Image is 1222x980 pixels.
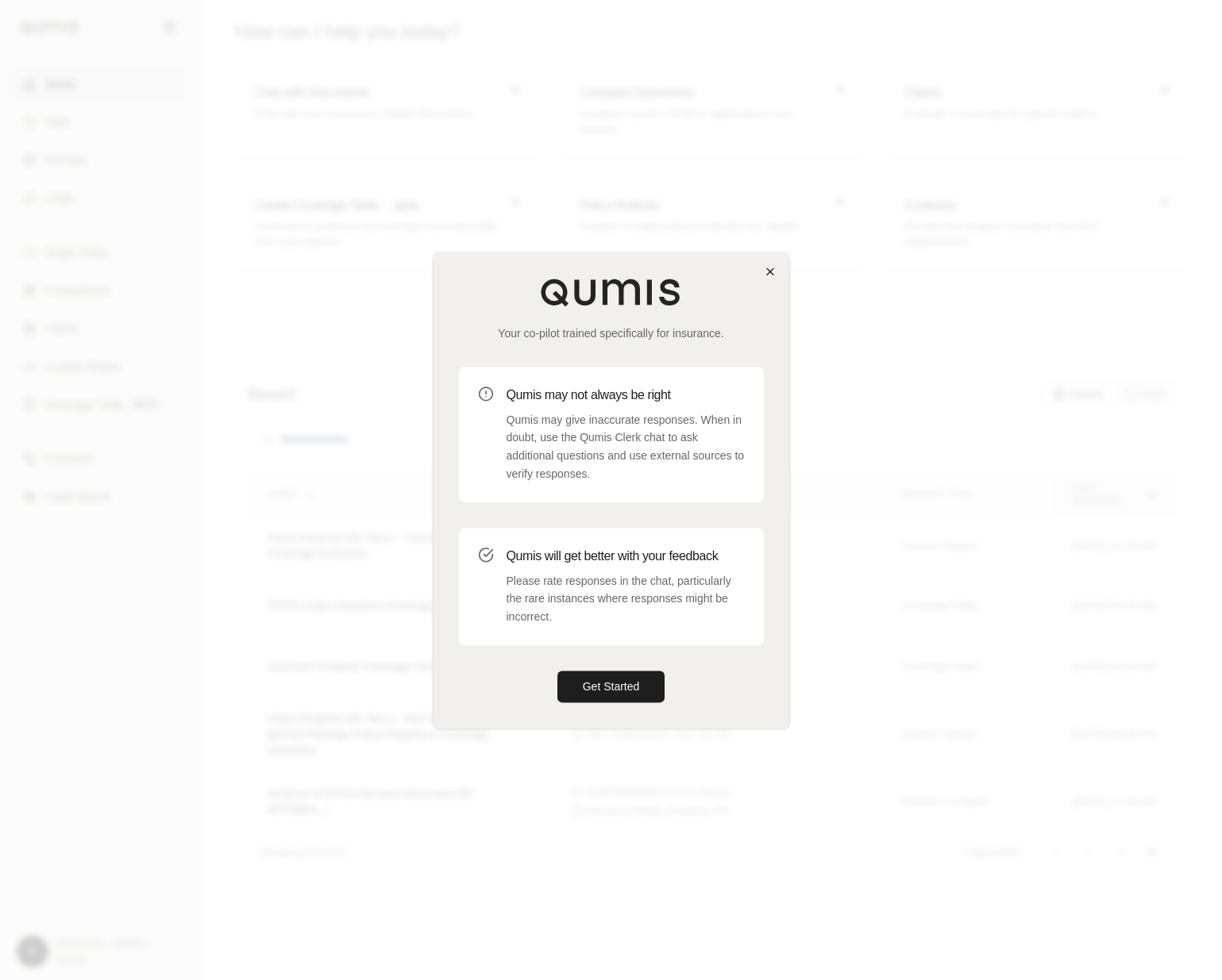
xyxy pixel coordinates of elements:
[557,671,665,702] button: Get Started
[459,325,764,341] p: Your co-pilot trained specifically for insurance.
[507,386,745,405] h3: Qumis may not always be right
[540,278,683,306] img: Qumis Logo
[507,547,745,566] h3: Qumis will get better with your feedback
[507,572,745,626] p: Please rate responses in the chat, particularly the rare instances where responses might be incor...
[507,411,745,483] p: Qumis may give inaccurate responses. When in doubt, use the Qumis Clerk chat to ask additional qu...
